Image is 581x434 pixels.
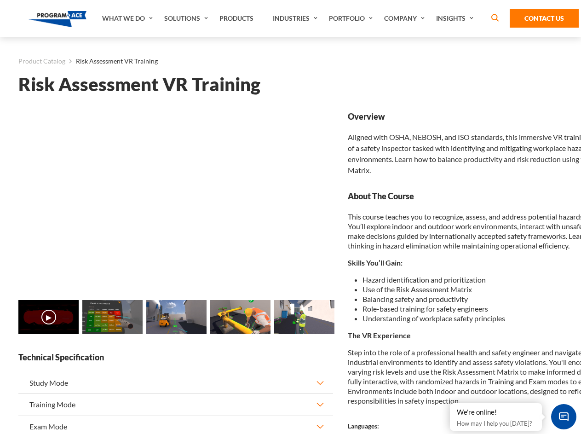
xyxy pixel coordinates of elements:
[18,111,333,288] iframe: Risk Assessment VR Training - Video 0
[18,300,79,334] img: Risk Assessment VR Training - Video 0
[18,372,333,393] button: Study Mode
[274,300,334,334] img: Risk Assessment VR Training - Preview 4
[18,394,333,415] button: Training Mode
[29,11,87,27] img: Program-Ace
[146,300,207,334] img: Risk Assessment VR Training - Preview 2
[82,300,143,334] img: Risk Assessment VR Training - Preview 1
[551,404,576,429] span: Chat Widget
[348,422,379,430] strong: Languages:
[210,300,270,334] img: Risk Assessment VR Training - Preview 3
[18,352,333,363] strong: Technical Specification
[510,9,579,28] a: Contact Us
[457,418,535,429] p: How may I help you [DATE]?
[457,408,535,417] div: We're online!
[18,55,65,67] a: Product Catalog
[41,310,56,324] button: ▶
[65,55,158,67] li: Risk Assessment VR Training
